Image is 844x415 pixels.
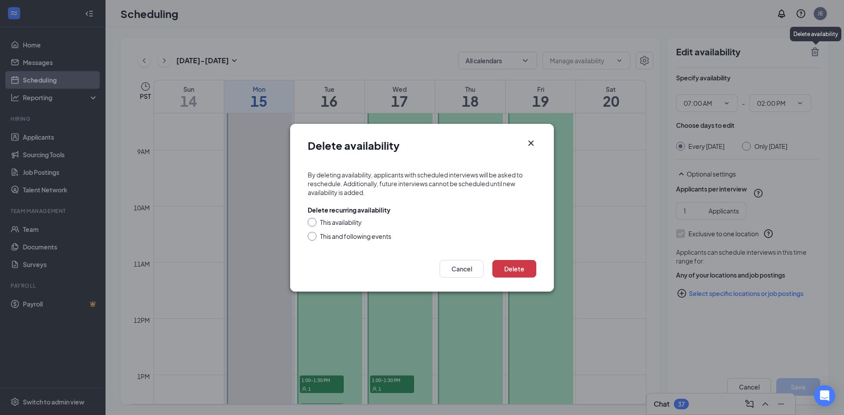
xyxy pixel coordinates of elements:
button: Cancel [440,260,484,278]
div: Open Intercom Messenger [814,385,835,406]
button: Close [526,138,536,148]
div: By deleting availability, applicants with scheduled interviews will be asked to reschedule. Addit... [308,170,536,197]
div: Delete availability [790,27,841,41]
div: This and following events [320,232,391,241]
button: Delete [492,260,536,278]
h1: Delete availability [308,138,400,153]
div: Delete recurring availability [308,206,390,214]
div: This availability [320,218,362,227]
svg: Cross [526,138,536,148]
